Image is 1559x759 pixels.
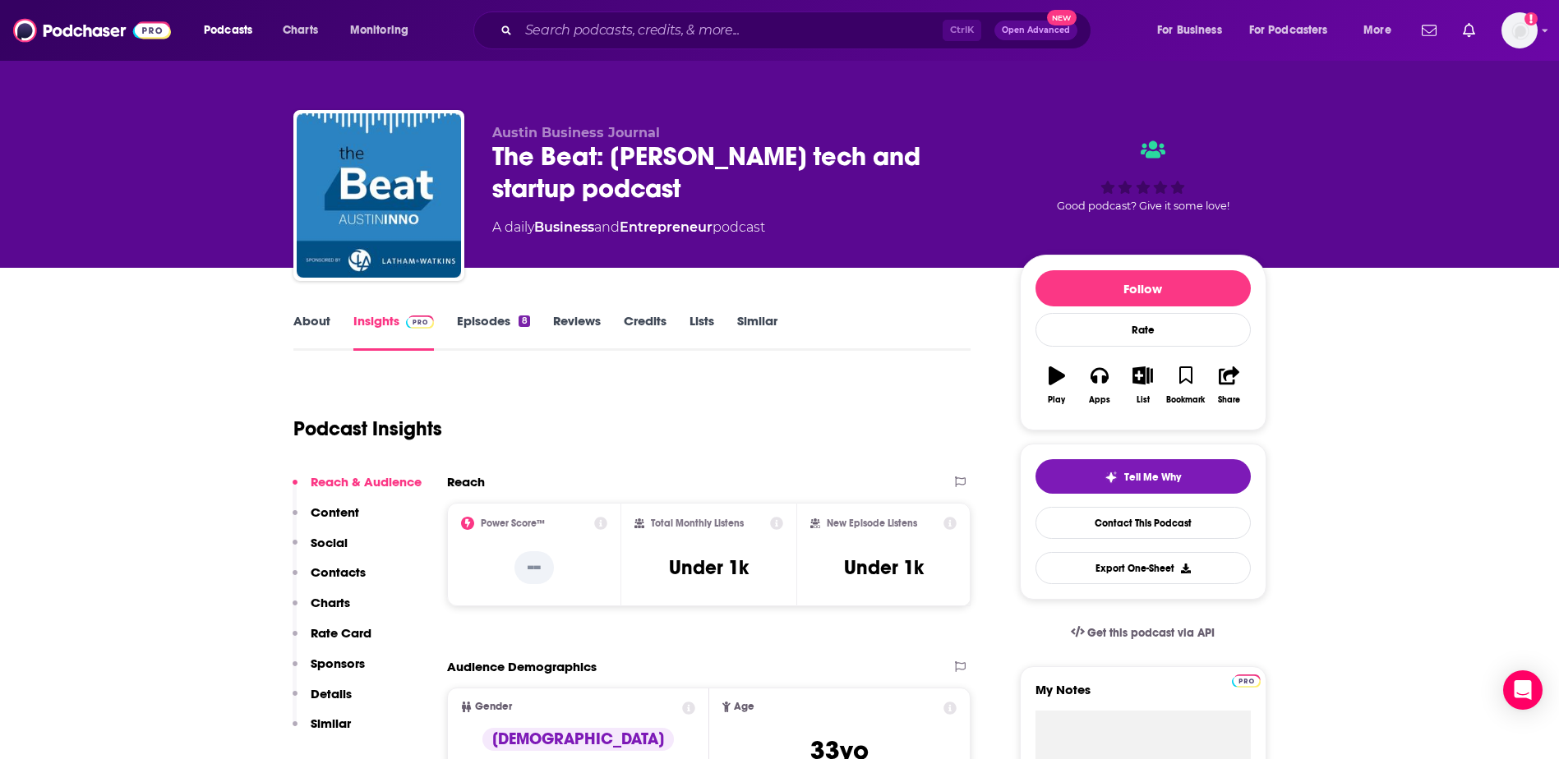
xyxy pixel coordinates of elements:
button: Details [293,686,352,716]
svg: Add a profile image [1524,12,1538,25]
span: Get this podcast via API [1087,626,1215,640]
a: Lists [690,313,714,351]
button: Content [293,504,359,535]
span: Tell Me Why [1124,471,1181,484]
div: Rate [1035,313,1251,347]
span: Podcasts [204,19,252,42]
button: Export One-Sheet [1035,552,1251,584]
div: A daily podcast [492,218,765,237]
button: open menu [1146,17,1243,44]
img: tell me why sparkle [1105,471,1118,484]
button: Contacts [293,564,366,595]
span: Age [734,701,754,712]
a: Show notifications dropdown [1456,16,1482,44]
a: Entrepreneur [620,219,713,235]
span: and [594,219,620,235]
a: Credits [624,313,666,351]
div: Good podcast? Give it some love! [1020,125,1266,227]
span: Charts [283,19,318,42]
p: Social [311,535,348,550]
div: Apps [1089,395,1110,405]
button: Share [1207,356,1250,415]
span: More [1363,19,1391,42]
p: Details [311,686,352,701]
img: Podchaser - Follow, Share and Rate Podcasts [13,15,171,46]
span: Open Advanced [1002,26,1070,34]
a: Episodes8 [457,313,529,351]
p: Reach & Audience [311,474,422,490]
div: Share [1218,395,1240,405]
h2: Audience Demographics [447,659,597,674]
button: Rate Card [293,625,371,655]
p: Sponsors [311,655,365,671]
p: Rate Card [311,625,371,641]
button: Charts [293,595,350,625]
button: Bookmark [1165,356,1207,415]
p: Contacts [311,564,366,580]
p: Similar [311,715,351,731]
input: Search podcasts, credits, & more... [519,17,943,44]
p: Charts [311,595,350,610]
div: Bookmark [1166,395,1205,405]
button: Apps [1078,356,1121,415]
button: Similar [293,715,351,746]
span: Logged in as WE_Broadcast [1501,12,1538,48]
a: Business [534,219,594,235]
button: Show profile menu [1501,12,1538,48]
button: open menu [1352,17,1412,44]
button: List [1121,356,1164,415]
span: For Podcasters [1249,19,1328,42]
h2: Power Score™ [481,517,545,529]
img: User Profile [1501,12,1538,48]
span: Monitoring [350,19,408,42]
button: Reach & Audience [293,474,422,504]
img: Podchaser Pro [406,315,435,329]
span: Good podcast? Give it some love! [1057,200,1229,212]
div: Open Intercom Messenger [1503,670,1543,710]
h3: Under 1k [844,555,924,580]
div: List [1137,395,1150,405]
a: Charts [272,17,328,44]
a: Similar [737,313,777,351]
a: Pro website [1232,672,1261,688]
button: tell me why sparkleTell Me Why [1035,459,1251,494]
a: Get this podcast via API [1058,613,1229,653]
span: For Business [1157,19,1222,42]
label: My Notes [1035,682,1251,711]
p: Content [311,504,359,520]
button: Sponsors [293,655,365,686]
button: Follow [1035,270,1251,306]
button: Social [293,535,348,565]
button: open menu [1238,17,1352,44]
span: New [1047,10,1077,25]
a: Reviews [553,313,601,351]
button: open menu [192,17,274,44]
button: open menu [339,17,430,44]
a: About [293,313,330,351]
h1: Podcast Insights [293,416,442,441]
span: Austin Business Journal [492,125,660,140]
h2: Reach [447,474,485,490]
span: Gender [475,701,512,712]
img: Podchaser Pro [1232,674,1261,688]
div: Play [1048,395,1065,405]
a: InsightsPodchaser Pro [353,313,435,351]
p: -- [514,551,554,584]
h2: Total Monthly Listens [651,517,744,529]
span: Ctrl K [943,20,981,41]
button: Play [1035,356,1078,415]
div: [DEMOGRAPHIC_DATA] [482,728,674,751]
div: Search podcasts, credits, & more... [489,11,1107,49]
img: The Beat: Austin's tech and startup podcast [297,113,461,278]
a: Contact This Podcast [1035,507,1251,539]
a: Show notifications dropdown [1415,16,1443,44]
button: Open AdvancedNew [994,21,1077,40]
h2: New Episode Listens [827,517,917,529]
h3: Under 1k [669,555,749,580]
div: 8 [519,315,529,327]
